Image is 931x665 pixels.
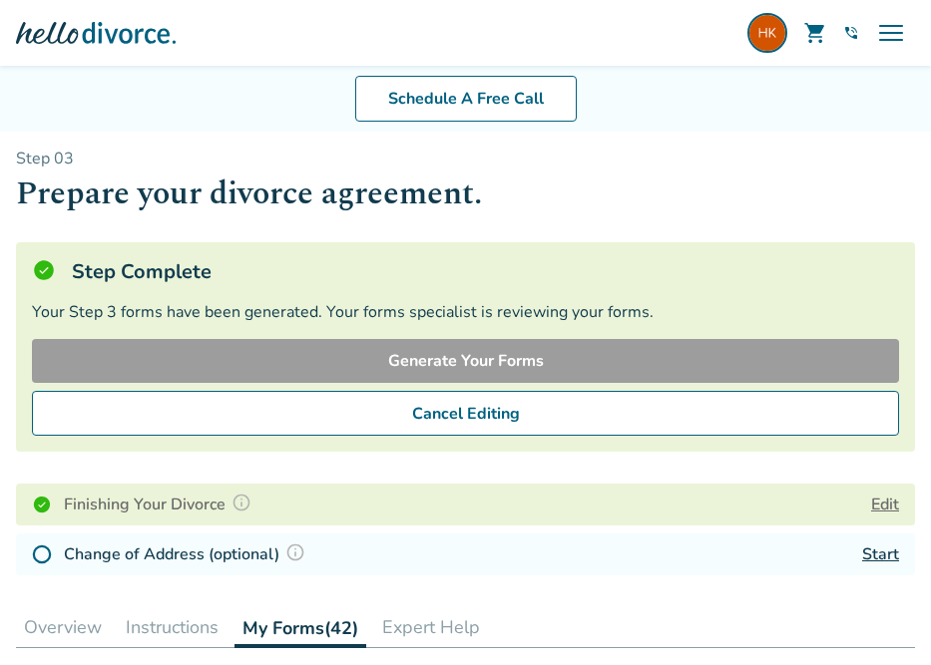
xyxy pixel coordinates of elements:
button: Expert Help [374,607,488,647]
iframe: Chat Widget [831,569,931,665]
span: menu [875,17,907,49]
img: hv23@outlook.com [747,13,787,53]
img: Completed [32,495,52,514]
img: Question Mark [285,542,305,562]
h4: Change of Address (optional) [64,541,311,567]
a: phone_in_talk [843,25,859,41]
button: Overview [16,607,110,647]
button: My Forms(42) [234,607,366,648]
button: Cancel Editing [32,391,899,437]
p: Step 0 3 [16,148,915,169]
span: shopping_cart [803,21,827,45]
button: Edit [871,493,899,516]
h4: Finishing Your Divorce [64,492,257,517]
img: Question Mark [232,493,251,512]
h1: Prepare your divorce agreement. [16,169,915,218]
button: Instructions [118,607,227,647]
img: Not Started [32,544,52,564]
button: Generate Your Forms [32,339,899,383]
h5: Step Complete [72,258,212,285]
div: Your Step 3 forms have been generated. Your forms specialist is reviewing your forms. [32,301,899,323]
a: Start [862,543,899,565]
a: Schedule A Free Call [355,76,577,122]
